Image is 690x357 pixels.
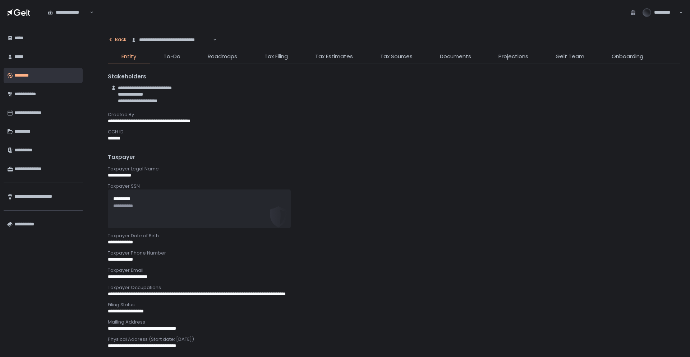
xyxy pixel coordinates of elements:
div: Mailing Address [108,319,680,325]
div: Taxpayer Date of Birth [108,233,680,239]
span: Tax Filing [264,52,288,61]
span: Roadmaps [208,52,237,61]
div: Back [108,36,126,43]
div: Taxpayer Email [108,267,680,274]
span: Documents [440,52,471,61]
span: Tax Estimates [315,52,353,61]
div: Filing Status [108,302,680,308]
div: Search for option [126,32,217,47]
span: Gelt Team [556,52,584,61]
div: Taxpayer [108,153,680,161]
div: Stakeholders [108,73,680,81]
div: Search for option [43,5,93,20]
div: Created By [108,111,680,118]
button: Back [108,32,126,47]
span: Projections [498,52,528,61]
div: Physical Address (Start date: [DATE]) [108,336,680,343]
div: CCH ID [108,129,680,135]
div: Taxpayer Legal Name [108,166,680,172]
span: Tax Sources [380,52,413,61]
span: To-Do [164,52,180,61]
div: Taxpayer Occupations [108,284,680,291]
span: Onboarding [612,52,643,61]
div: Taxpayer Phone Number [108,250,680,256]
span: Entity [121,52,136,61]
div: Taxpayer SSN [108,183,680,189]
